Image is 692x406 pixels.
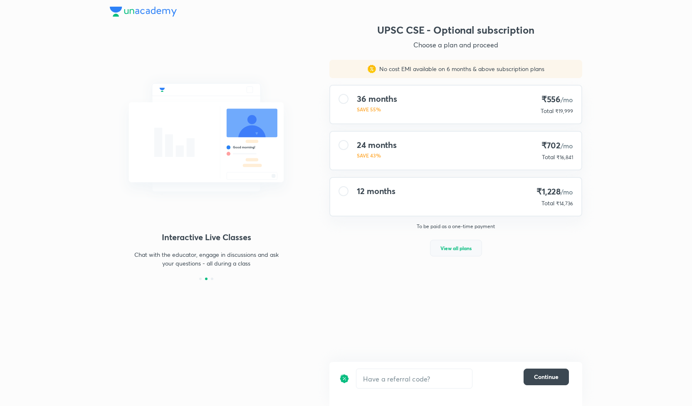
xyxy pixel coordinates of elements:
h3: UPSC CSE - Optional subscription [329,23,582,37]
p: Choose a plan and proceed [329,40,582,50]
h4: 24 months [357,140,397,150]
span: View all plans [440,244,472,252]
img: sales discount [368,65,376,73]
span: /mo [561,95,573,104]
h4: 36 months [357,94,397,104]
p: Total [542,153,555,161]
p: SAVE 55% [357,106,397,113]
span: ₹14,736 [556,200,573,207]
p: Chat with the educator, engage in discussions and ask your questions - all during a class [134,250,279,268]
button: Continue [524,369,569,385]
p: Total [541,199,554,207]
p: SAVE 43% [357,152,397,159]
span: Continue [534,373,559,381]
span: /mo [561,141,573,150]
button: View all plans [430,240,482,256]
span: ₹16,841 [556,154,573,160]
img: discount [339,369,349,389]
h4: ₹1,228 [536,186,573,197]
p: To be paid as a one-time payment [323,223,589,230]
h4: ₹702 [539,140,573,151]
img: chat_with_educator_6cb3c64761.svg [110,65,303,210]
p: Total [541,107,554,115]
img: Company Logo [110,7,177,17]
p: No cost EMI available on 6 months & above subscription plans [376,65,544,73]
span: ₹19,999 [555,108,573,114]
h4: ₹556 [537,94,573,105]
span: /mo [561,187,573,196]
h4: 12 months [357,186,395,196]
input: Have a referral code? [356,369,472,389]
h4: Interactive Live Classes [110,231,303,244]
